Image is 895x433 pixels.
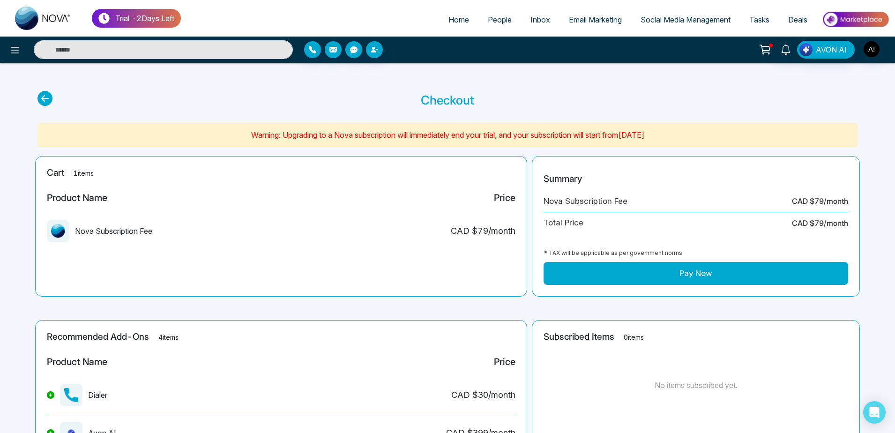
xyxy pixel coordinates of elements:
div: Nova Subscription Fee [544,195,627,208]
div: Open Intercom Messenger [863,401,886,424]
img: Nova CRM Logo [15,7,71,30]
div: * TAX will be applicable as per government norms [544,249,682,257]
div: Price [494,191,515,205]
img: missing [51,224,65,238]
div: Total Price [544,217,583,229]
h2: Recommended Add-Ons [47,332,515,343]
h2: Subscribed Items [544,332,848,343]
a: People [478,11,521,29]
span: Inbox [530,15,550,24]
img: missing [64,388,78,402]
div: CAD $ 79 /month [451,224,515,237]
a: Inbox [521,11,559,29]
a: Home [439,11,478,29]
a: Tasks [740,11,779,29]
div: Nova Subscription Fee [47,220,152,242]
button: AVON AI [797,41,855,59]
span: 0 items [624,333,644,341]
img: Lead Flow [799,43,813,56]
a: Deals [779,11,817,29]
div: Price [494,355,515,369]
a: Email Marketing [559,11,631,29]
span: People [488,15,512,24]
span: Social Media Management [641,15,731,24]
img: User Avatar [864,41,880,57]
button: Pay Now [544,262,848,285]
div: CAD $ 79 /month [792,195,848,207]
p: Checkout [421,91,474,109]
span: 1 items [74,169,94,177]
div: Product Name [47,191,107,205]
img: Market-place.gif [821,9,889,30]
span: 4 items [158,333,179,341]
span: Home [448,15,469,24]
div: Dialer [47,384,107,406]
p: No items subscribed yet. [655,380,738,391]
span: Tasks [749,15,769,24]
div: CAD $ 79 /month [792,217,848,229]
span: Email Marketing [569,15,622,24]
span: AVON AI [816,44,847,55]
p: Warning: Upgrading to a Nova subscription will immediately end your trial, and your subscription ... [44,129,851,141]
h2: Cart [47,168,515,179]
p: Trial - 2 Days Left [115,13,174,24]
div: CAD $ 30 /month [451,388,515,401]
p: Summary [544,172,582,186]
a: Social Media Management [631,11,740,29]
span: Deals [788,15,807,24]
div: Product Name [47,355,107,369]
